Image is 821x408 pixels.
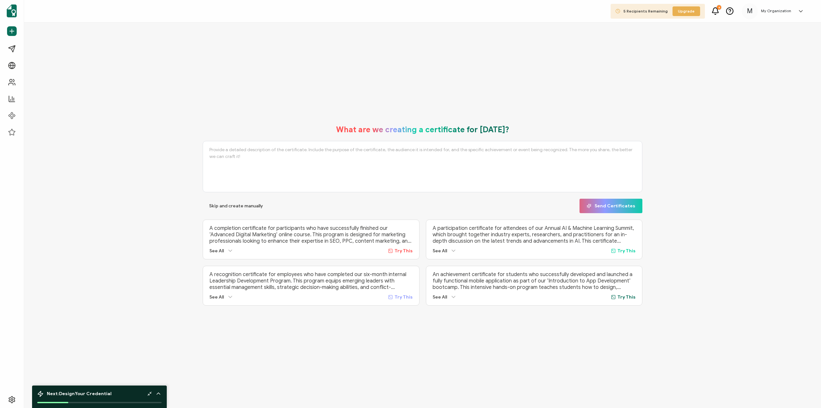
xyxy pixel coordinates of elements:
span: Try This [617,248,636,254]
span: Skip and create manually [209,204,263,208]
span: Try This [394,248,413,254]
button: Skip and create manually [203,199,269,213]
span: See All [433,248,447,254]
span: M [747,6,753,16]
span: 5 Recipients Remaining [623,9,668,13]
span: Next: Your Credential [47,391,112,396]
b: Design [59,391,75,396]
span: Try This [394,294,413,300]
span: See All [209,248,224,254]
span: See All [209,294,224,300]
p: An achievement certificate for students who successfully developed and launched a fully functiona... [433,271,636,291]
span: Send Certificates [587,204,635,208]
span: See All [433,294,447,300]
p: A completion certificate for participants who have successfully finished our ‘Advanced Digital Ma... [209,225,413,244]
div: 8 [717,5,721,10]
h1: What are we creating a certificate for [DATE]? [336,125,509,135]
span: Upgrade [678,8,695,14]
p: A recognition certificate for employees who have completed our six-month internal Leadership Deve... [209,271,413,291]
p: A participation certificate for attendees of our Annual AI & Machine Learning Summit, which broug... [433,225,636,244]
img: sertifier-logomark-colored.svg [7,4,17,17]
button: Send Certificates [580,199,642,213]
span: Try This [617,294,636,300]
h5: My Organization [761,9,791,13]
